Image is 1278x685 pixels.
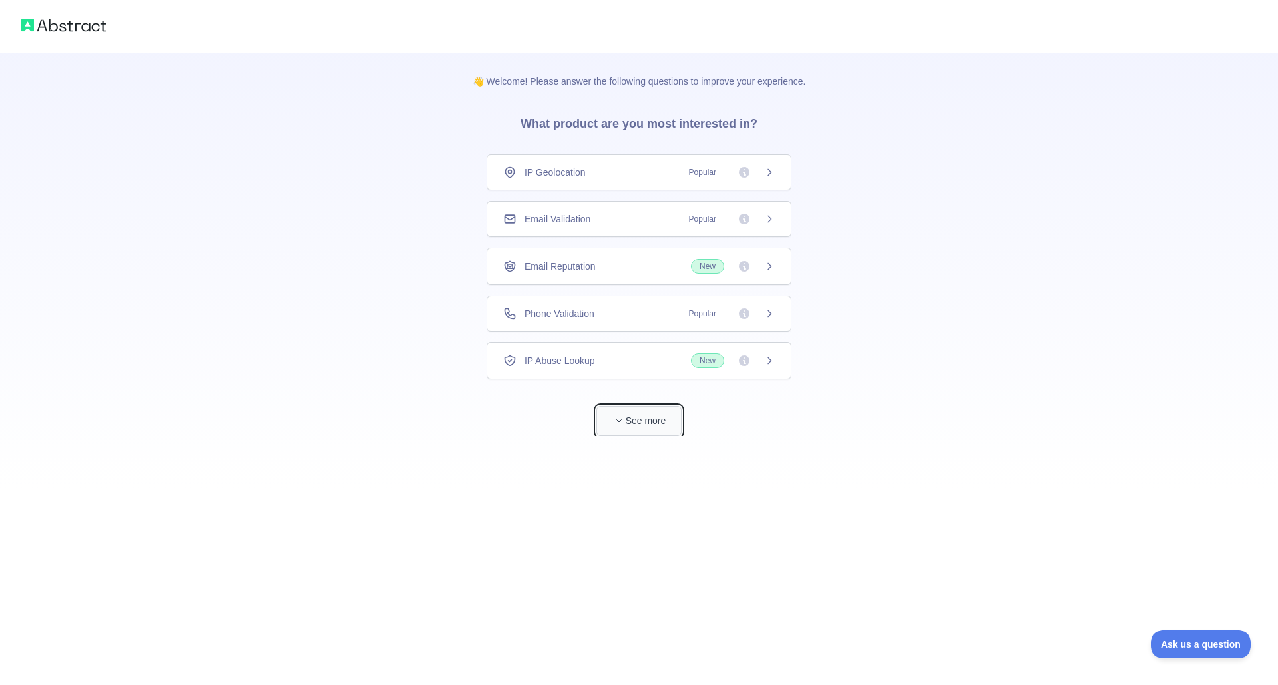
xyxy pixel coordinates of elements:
[525,260,596,273] span: Email Reputation
[691,259,724,274] span: New
[681,166,724,179] span: Popular
[681,212,724,226] span: Popular
[525,354,595,367] span: IP Abuse Lookup
[499,88,779,154] h3: What product are you most interested in?
[525,307,594,320] span: Phone Validation
[525,166,586,179] span: IP Geolocation
[21,16,106,35] img: Abstract logo
[691,353,724,368] span: New
[525,212,590,226] span: Email Validation
[1151,630,1251,658] iframe: Toggle Customer Support
[451,53,827,88] p: 👋 Welcome! Please answer the following questions to improve your experience.
[596,406,682,436] button: See more
[681,307,724,320] span: Popular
